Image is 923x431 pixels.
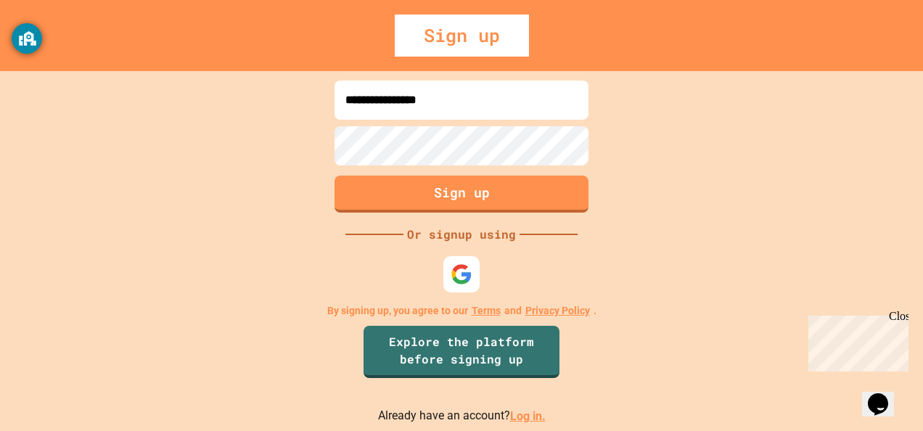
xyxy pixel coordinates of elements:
p: By signing up, you agree to our and . [327,303,596,319]
div: Sign up [395,15,529,57]
img: google-icon.svg [451,263,472,285]
a: Explore the platform before signing up [364,326,559,378]
a: Privacy Policy [525,303,590,319]
div: Or signup using [403,226,520,243]
button: GoGuardian Privacy Information [12,23,42,54]
a: Log in. [510,409,546,423]
a: Terms [472,303,501,319]
p: Already have an account? [378,407,546,425]
iframe: chat widget [862,373,908,416]
div: Chat with us now!Close [6,6,100,92]
iframe: chat widget [803,310,908,372]
button: Sign up [335,176,588,213]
